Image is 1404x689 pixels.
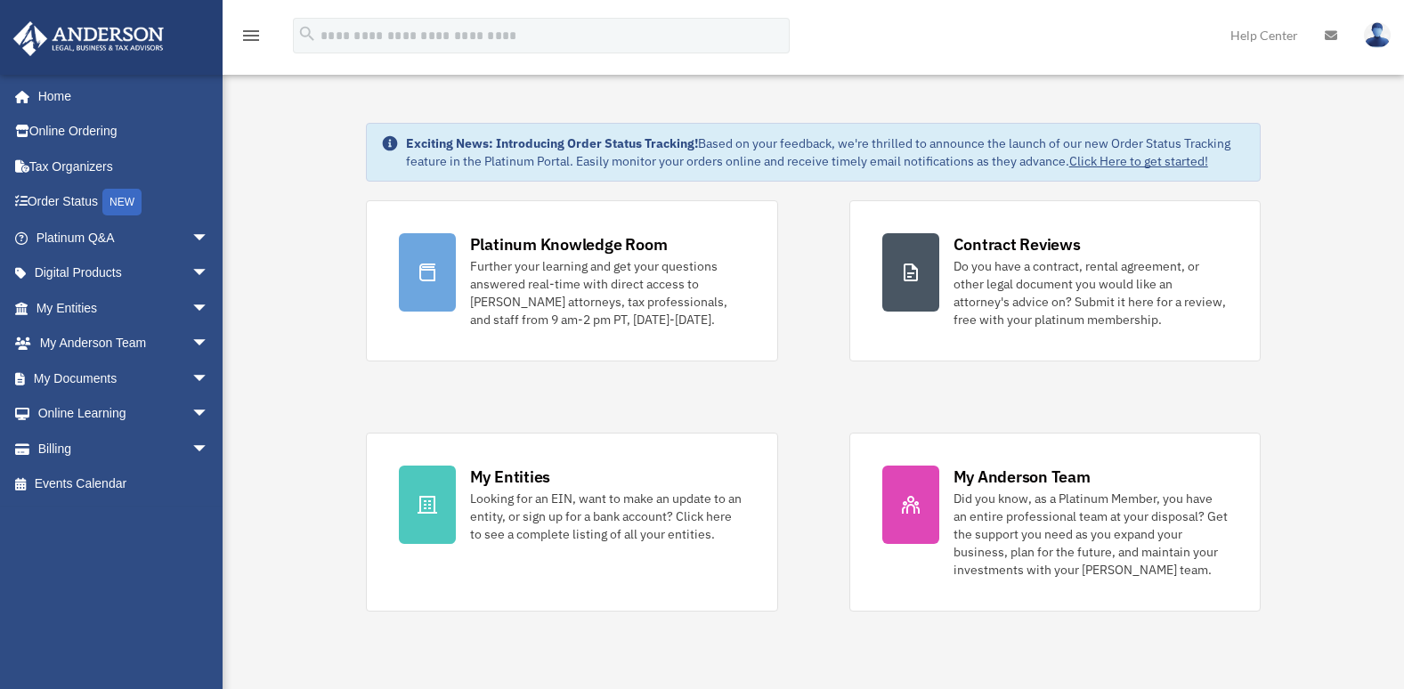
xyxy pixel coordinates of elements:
[191,361,227,397] span: arrow_drop_down
[12,149,236,184] a: Tax Organizers
[12,255,236,291] a: Digital Productsarrow_drop_down
[406,135,698,151] strong: Exciting News: Introducing Order Status Tracking!
[954,257,1229,328] div: Do you have a contract, rental agreement, or other legal document you would like an attorney's ad...
[12,78,227,114] a: Home
[12,184,236,221] a: Order StatusNEW
[12,290,236,326] a: My Entitiesarrow_drop_down
[240,25,262,46] i: menu
[297,24,317,44] i: search
[12,396,236,432] a: Online Learningarrow_drop_down
[406,134,1246,170] div: Based on your feedback, we're thrilled to announce the launch of our new Order Status Tracking fe...
[191,255,227,292] span: arrow_drop_down
[849,433,1262,612] a: My Anderson Team Did you know, as a Platinum Member, you have an entire professional team at your...
[191,220,227,256] span: arrow_drop_down
[191,326,227,362] span: arrow_drop_down
[470,490,745,543] div: Looking for an EIN, want to make an update to an entity, or sign up for a bank account? Click her...
[366,200,778,361] a: Platinum Knowledge Room Further your learning and get your questions answered real-time with dire...
[191,396,227,433] span: arrow_drop_down
[12,220,236,255] a: Platinum Q&Aarrow_drop_down
[12,431,236,466] a: Billingarrow_drop_down
[849,200,1262,361] a: Contract Reviews Do you have a contract, rental agreement, or other legal document you would like...
[470,233,668,255] div: Platinum Knowledge Room
[1069,153,1208,169] a: Click Here to get started!
[240,31,262,46] a: menu
[954,490,1229,579] div: Did you know, as a Platinum Member, you have an entire professional team at your disposal? Get th...
[12,326,236,361] a: My Anderson Teamarrow_drop_down
[470,466,550,488] div: My Entities
[470,257,745,328] div: Further your learning and get your questions answered real-time with direct access to [PERSON_NAM...
[1364,22,1391,48] img: User Pic
[954,466,1091,488] div: My Anderson Team
[12,114,236,150] a: Online Ordering
[191,290,227,327] span: arrow_drop_down
[12,466,236,502] a: Events Calendar
[191,431,227,467] span: arrow_drop_down
[102,189,142,215] div: NEW
[954,233,1081,255] div: Contract Reviews
[366,433,778,612] a: My Entities Looking for an EIN, want to make an update to an entity, or sign up for a bank accoun...
[8,21,169,56] img: Anderson Advisors Platinum Portal
[12,361,236,396] a: My Documentsarrow_drop_down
